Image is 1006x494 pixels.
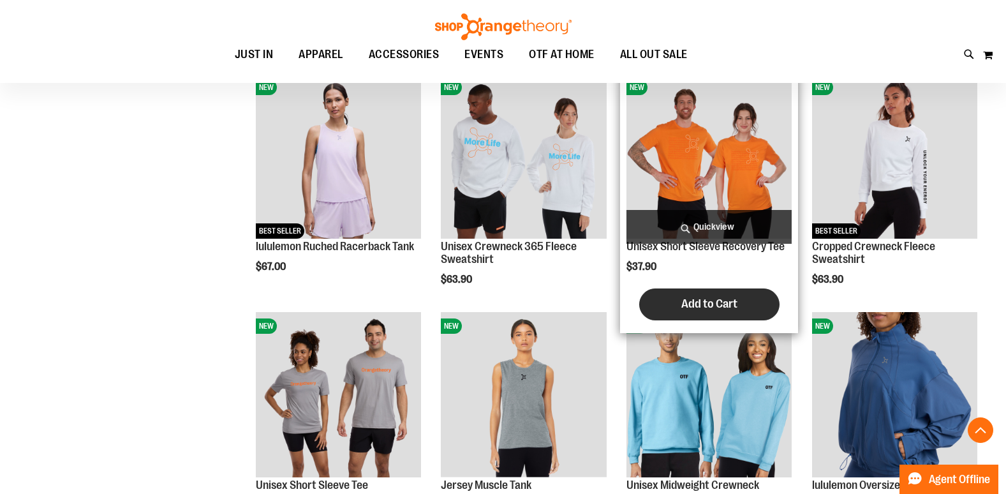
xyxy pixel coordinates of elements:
[626,210,792,244] a: Quickview
[812,73,977,241] a: Cropped Crewneck Fleece SweatshirtNEWBEST SELLER
[441,318,462,334] span: NEW
[929,474,990,486] span: Agent Offline
[812,80,833,95] span: NEW
[626,80,647,95] span: NEW
[626,240,785,253] a: Unisex Short Sleeve Recovery Tee
[626,73,792,241] a: Unisex Short Sleeve Recovery TeeNEW
[441,73,606,239] img: Unisex Crewneck 365 Fleece Sweatshirt
[256,223,304,239] span: BEST SELLER
[256,240,414,253] a: lululemon Ruched Racerback Tank
[626,73,792,239] img: Unisex Short Sleeve Recovery Tee
[433,13,573,40] img: Shop Orangetheory
[620,67,798,333] div: product
[812,479,973,491] a: lululemon Oversized Define Jacket
[441,274,474,285] span: $63.90
[626,479,759,491] a: Unisex Midweight Crewneck
[639,288,780,320] button: Add to Cart
[441,312,606,477] img: Jersey Muscle Tank
[812,223,861,239] span: BEST SELLER
[441,80,462,95] span: NEW
[626,312,792,479] a: Unisex Midweight CrewneckNEW
[626,261,658,273] span: $37.90
[256,312,421,477] img: Unisex Short Sleeve Tee
[256,80,277,95] span: NEW
[529,40,595,69] span: OTF AT HOME
[235,40,274,69] span: JUST IN
[441,312,606,479] a: Jersey Muscle TankNEW
[681,297,737,311] span: Add to Cart
[806,67,984,318] div: product
[899,465,998,494] button: Agent Offline
[620,40,688,69] span: ALL OUT SALE
[441,240,577,266] a: Unisex Crewneck 365 Fleece Sweatshirt
[464,40,503,69] span: EVENTS
[299,40,343,69] span: APPAREL
[256,312,421,479] a: Unisex Short Sleeve TeeNEW
[249,67,427,305] div: product
[441,479,531,491] a: Jersey Muscle Tank
[256,261,288,273] span: $67.00
[256,318,277,334] span: NEW
[626,312,792,477] img: Unisex Midweight Crewneck
[256,479,368,491] a: Unisex Short Sleeve Tee
[812,274,845,285] span: $63.90
[812,240,935,266] a: Cropped Crewneck Fleece Sweatshirt
[812,318,833,334] span: NEW
[256,73,421,241] a: lululemon Ruched Racerback TankNEWBEST SELLER
[369,40,440,69] span: ACCESSORIES
[256,73,421,239] img: lululemon Ruched Racerback Tank
[968,417,993,443] button: Back To Top
[812,73,977,239] img: Cropped Crewneck Fleece Sweatshirt
[812,312,977,477] img: lululemon Oversized Define Jacket
[434,67,612,318] div: product
[812,312,977,479] a: lululemon Oversized Define JacketNEW
[441,73,606,241] a: Unisex Crewneck 365 Fleece SweatshirtNEW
